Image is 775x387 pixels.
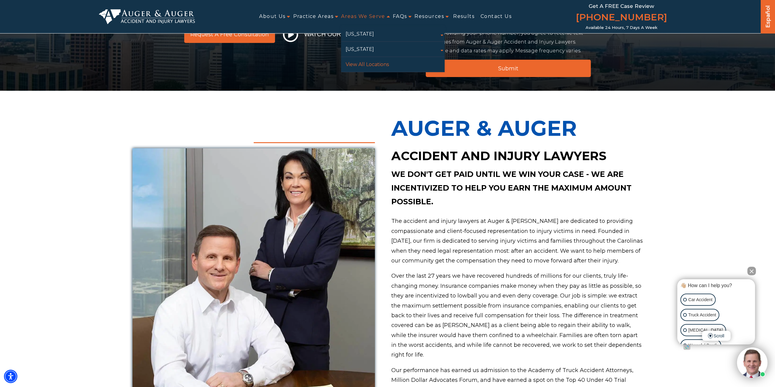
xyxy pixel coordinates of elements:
[341,57,445,72] a: View All Locations
[589,3,654,9] span: Get a FREE Case Review
[586,25,657,30] span: Available 24 Hours, 7 Days a Week
[453,10,474,23] a: Results
[99,9,195,24] img: Auger & Auger Accident and Injury Lawyers Logo
[679,282,753,289] div: 👋🏼 How can I help you?
[688,342,718,349] p: Wrongful Death
[281,26,364,42] button: Watch Our Video
[688,311,716,319] p: Truck Accident
[747,267,756,275] button: Close Intaker Chat Widget
[393,10,407,23] a: FAQs
[391,216,643,266] p: The accident and injury lawyers at Auger & [PERSON_NAME] are dedicated to providing compassionate...
[259,10,285,23] a: About Us
[688,326,723,334] p: [MEDICAL_DATA]
[702,331,731,341] span: Scroll
[414,10,444,23] a: Resources
[481,10,512,23] a: Contact Us
[341,10,385,23] a: Areas We Serve
[341,42,445,57] a: [US_STATE]
[688,296,712,304] p: Car Accident
[293,10,333,23] a: Practice Areas
[426,60,591,77] input: Submit
[4,370,17,383] div: Accessibility Menu
[391,167,643,209] p: We don't get paid until we win your case - we are incentivized to help you earn the maximum amoun...
[576,11,667,25] a: [PHONE_NUMBER]
[737,347,767,378] img: Intaker widget Avatar
[426,30,583,54] label: By Providing your phone number, you agree to receive text messages from Auger & Auger Accident an...
[391,147,643,164] h2: Accident and Injury Lawyers
[184,26,275,43] a: Request a Free Consultation
[391,271,643,360] p: Over the last 27 years we have recovered hundreds of millions for our clients, truly life-changin...
[341,26,445,41] a: [US_STATE]
[391,109,643,147] p: Auger & Auger
[683,344,690,350] a: Open intaker chat
[190,32,269,37] span: Request a Free Consultation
